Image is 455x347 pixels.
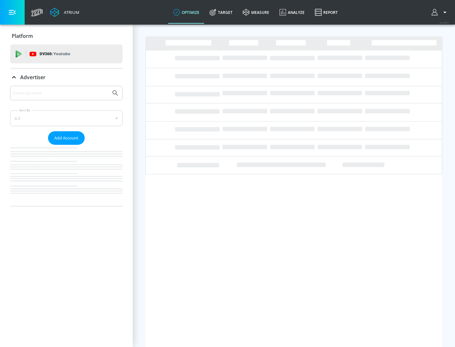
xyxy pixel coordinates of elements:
button: Add Account [48,131,85,145]
div: A-Z [10,110,123,126]
a: Target [204,1,238,24]
p: Platform [12,32,33,39]
a: measure [238,1,274,24]
div: Atrium [61,9,79,15]
a: Report [310,1,343,24]
div: DV360: Youtube [10,44,123,63]
nav: list of Advertiser [10,145,123,206]
input: Search by name [13,89,108,97]
a: Analyze [274,1,310,24]
span: v 4.28.0 [440,21,449,24]
a: Atrium [50,8,79,17]
p: Advertiser [20,74,45,81]
span: Add Account [54,134,78,142]
p: DV360: [39,50,70,57]
div: Platform [10,27,123,45]
div: Advertiser [10,86,123,206]
div: Advertiser [10,68,123,86]
p: Youtube [53,50,70,57]
a: optimize [168,1,204,24]
label: Sort By [18,108,32,112]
